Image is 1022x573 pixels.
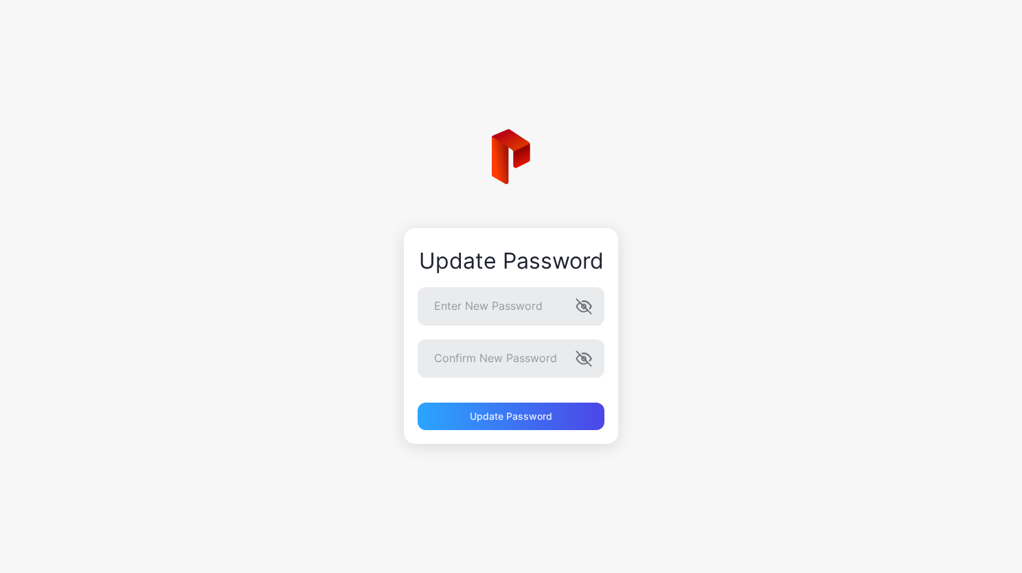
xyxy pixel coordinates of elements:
button: Confirm New Password [576,350,592,367]
input: Enter New Password [418,287,604,326]
button: Enter New Password [576,298,592,315]
input: Confirm New Password [418,339,604,378]
div: Update Password [418,249,604,273]
button: Update Password [418,403,604,430]
div: Update Password [470,411,552,422]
